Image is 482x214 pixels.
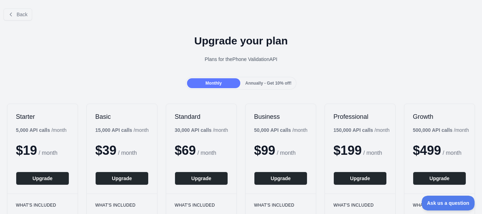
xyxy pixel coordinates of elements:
b: 500,000 API calls [413,127,452,133]
div: / month [175,127,228,134]
div: / month [413,127,469,134]
span: $ 69 [175,143,196,158]
div: / month [333,127,390,134]
b: 150,000 API calls [333,127,373,133]
span: $ 99 [254,143,275,158]
span: $ 499 [413,143,441,158]
h2: Professional [333,112,387,121]
h2: Business [254,112,307,121]
h2: Standard [175,112,228,121]
span: $ 199 [333,143,362,158]
b: 50,000 API calls [254,127,291,133]
div: / month [254,127,307,134]
b: 30,000 API calls [175,127,212,133]
iframe: Toggle Customer Support [422,196,475,210]
h2: Growth [413,112,466,121]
